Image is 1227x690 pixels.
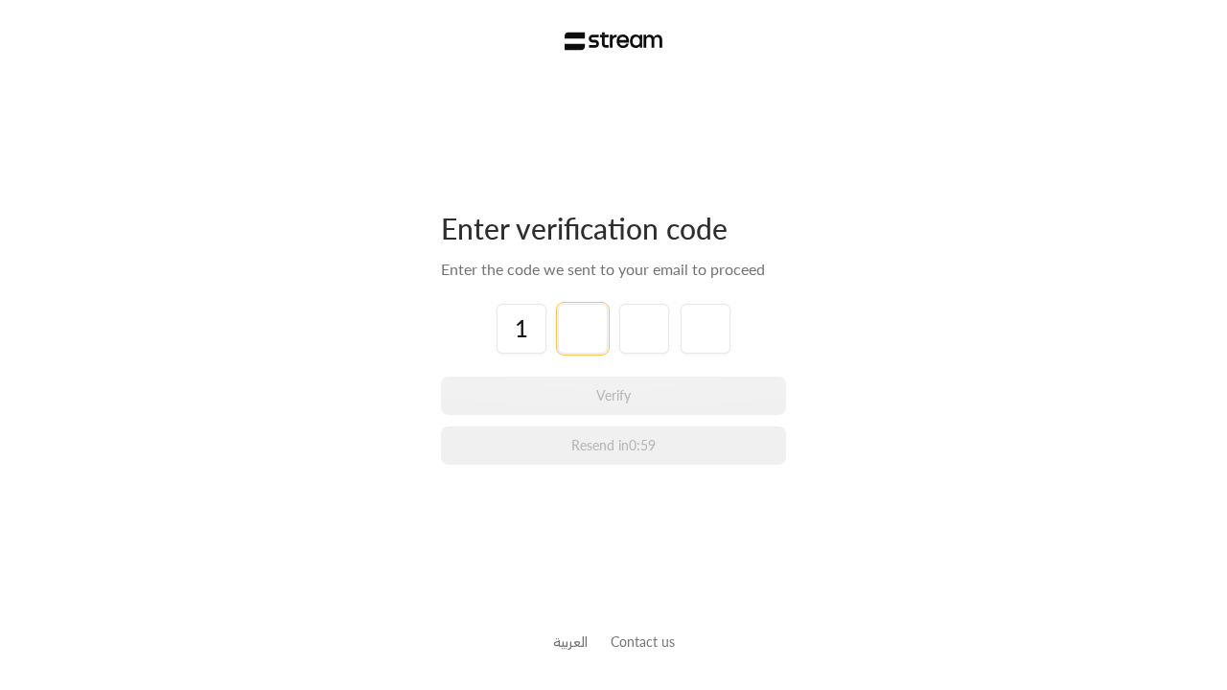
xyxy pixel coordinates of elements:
a: العربية [553,624,588,659]
button: Contact us [611,632,675,652]
div: Enter the code we sent to your email to proceed [441,258,786,281]
img: Stream Logo [565,32,663,51]
a: Contact us [611,633,675,650]
div: Enter verification code [441,210,786,246]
